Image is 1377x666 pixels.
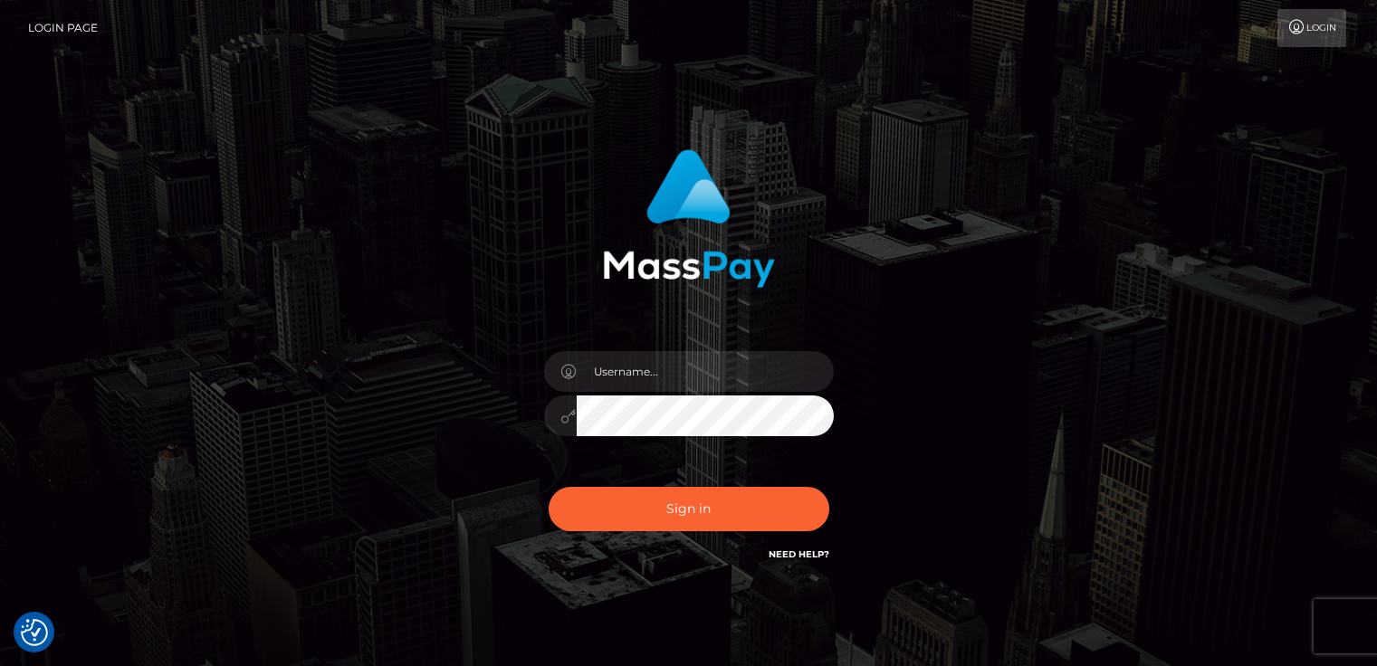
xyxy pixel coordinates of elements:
a: Login [1277,9,1346,47]
button: Consent Preferences [21,619,48,646]
input: Username... [577,351,834,392]
img: Revisit consent button [21,619,48,646]
a: Login Page [28,9,98,47]
img: MassPay Login [603,149,775,288]
a: Need Help? [769,548,829,560]
button: Sign in [549,487,829,531]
